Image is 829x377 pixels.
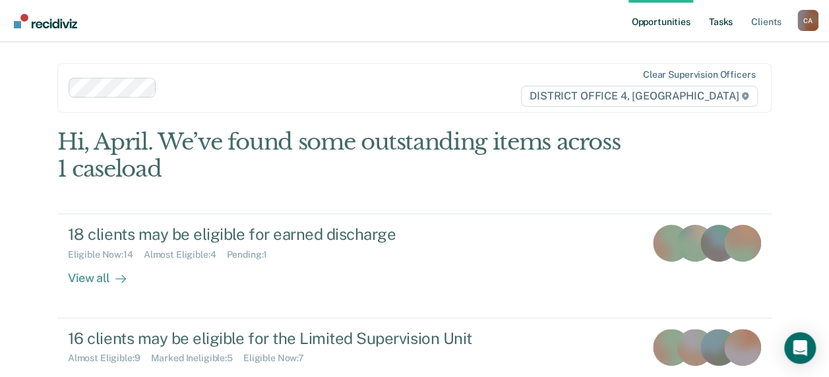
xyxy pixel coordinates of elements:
[797,10,818,31] button: Profile dropdown button
[643,69,755,80] div: Clear supervision officers
[68,225,531,244] div: 18 clients may be eligible for earned discharge
[151,353,243,364] div: Marked Ineligible : 5
[226,249,278,260] div: Pending : 1
[68,353,151,364] div: Almost Eligible : 9
[144,249,227,260] div: Almost Eligible : 4
[57,214,772,318] a: 18 clients may be eligible for earned dischargeEligible Now:14Almost Eligible:4Pending:1View all
[68,260,142,286] div: View all
[68,329,531,348] div: 16 clients may be eligible for the Limited Supervision Unit
[521,86,758,107] span: DISTRICT OFFICE 4, [GEOGRAPHIC_DATA]
[243,353,315,364] div: Eligible Now : 7
[68,249,144,260] div: Eligible Now : 14
[784,332,816,364] div: Open Intercom Messenger
[57,129,629,183] div: Hi, April. We’ve found some outstanding items across 1 caseload
[14,14,77,28] img: Recidiviz
[797,10,818,31] div: C A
